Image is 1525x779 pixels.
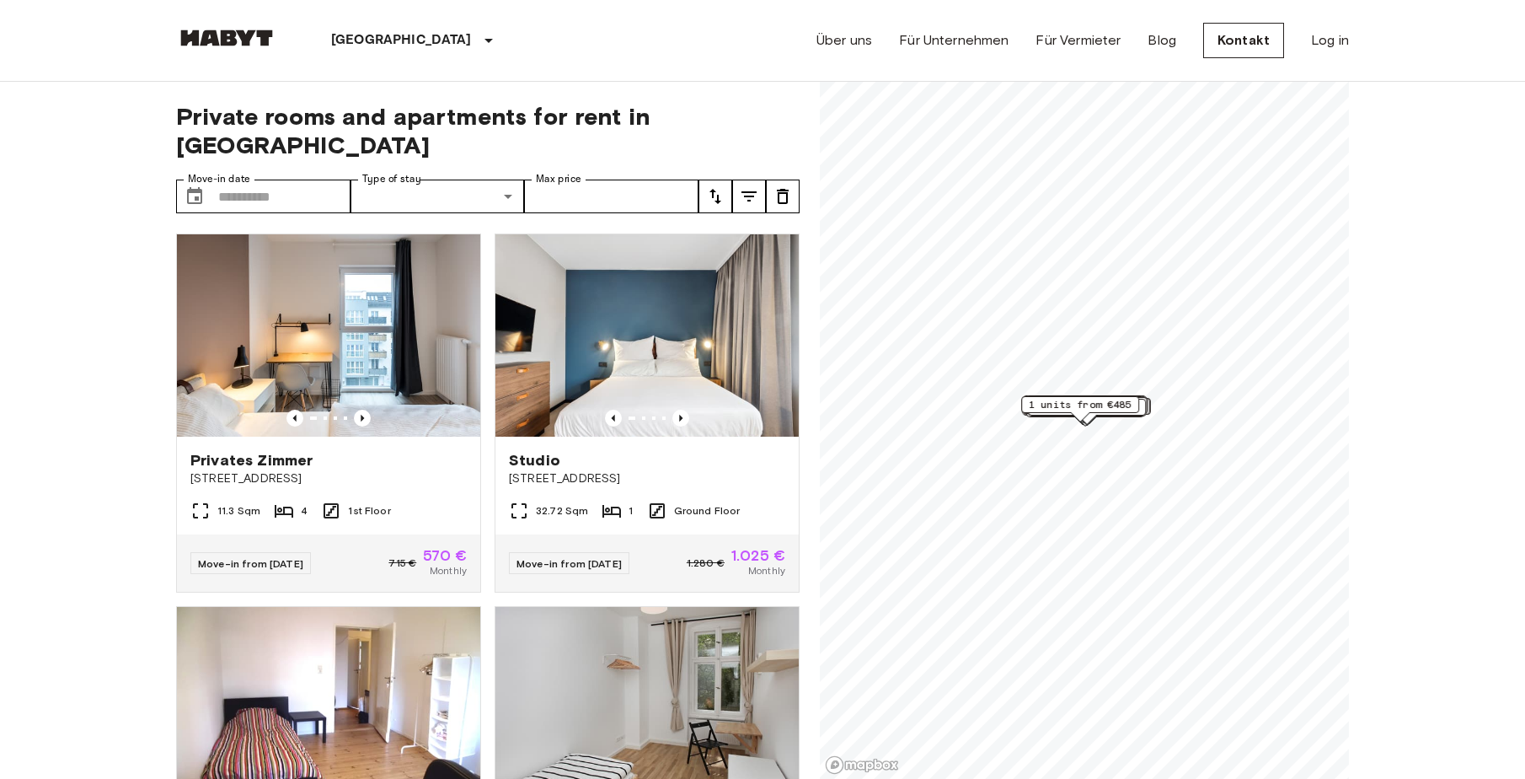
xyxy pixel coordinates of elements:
p: [GEOGRAPHIC_DATA] [331,30,472,51]
span: 715 € [388,556,416,571]
label: Max price [536,172,581,186]
span: 32.72 Sqm [536,503,588,518]
button: tune [698,180,732,213]
div: Map marker [1025,395,1143,422]
img: Marketing picture of unit DE-01-12-003-01Q [177,234,480,437]
button: tune [766,180,800,213]
span: Move-in from [DATE] [516,557,622,570]
span: 1.280 € [687,556,725,571]
div: Map marker [1023,395,1147,422]
span: 1.025 € [731,548,785,563]
button: Previous image [605,410,622,427]
span: Monthly [430,563,467,578]
span: 4 [301,503,308,518]
span: 1 [629,503,633,518]
span: [STREET_ADDRESS] [190,470,467,487]
label: Move-in date [188,172,250,186]
button: tune [732,180,766,213]
a: Marketing picture of unit DE-01-481-006-01Previous imagePrevious imageStudio[STREET_ADDRESS]32.72... [495,234,800,593]
span: Monthly [748,563,785,578]
a: Mapbox logo [825,755,899,775]
button: Previous image [672,410,689,427]
img: Marketing picture of unit DE-01-481-006-01 [495,234,799,437]
span: Private rooms and apartments for rent in [GEOGRAPHIC_DATA] [176,102,800,159]
img: Habyt [176,30,277,46]
a: Kontakt [1203,23,1284,58]
span: 1 units from €485 [1029,397,1132,412]
span: Move-in from [DATE] [198,557,303,570]
button: Choose date [178,180,211,213]
span: Ground Floor [674,503,741,518]
a: Für Unternehmen [899,30,1009,51]
span: [STREET_ADDRESS] [509,470,785,487]
a: Log in [1311,30,1349,51]
div: Map marker [1021,396,1139,422]
label: Type of stay [362,172,421,186]
a: Blog [1148,30,1176,51]
button: Previous image [286,410,303,427]
div: Map marker [1025,397,1148,423]
div: Map marker [1026,398,1150,424]
a: Über uns [816,30,872,51]
span: 1st Floor [348,503,390,518]
a: Marketing picture of unit DE-01-12-003-01QPrevious imagePrevious imagePrivates Zimmer[STREET_ADDR... [176,234,481,593]
div: Map marker [1024,397,1148,423]
div: Map marker [1027,398,1151,424]
span: Studio [509,450,560,470]
a: Für Vermieter [1035,30,1121,51]
span: 11.3 Sqm [217,503,260,518]
button: Previous image [354,410,371,427]
span: 1 units from €1025 [1031,398,1140,413]
span: 570 € [423,548,467,563]
span: Privates Zimmer [190,450,313,470]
